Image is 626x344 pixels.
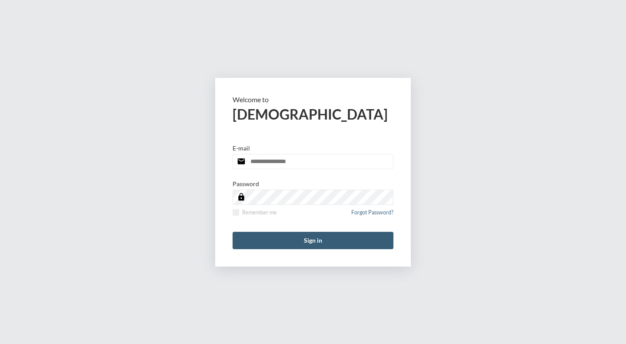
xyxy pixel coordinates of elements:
h2: [DEMOGRAPHIC_DATA] [233,106,393,123]
label: Remember me [233,209,277,216]
p: E-mail [233,144,250,152]
p: Welcome to [233,95,393,104]
button: Sign in [233,232,393,249]
a: Forgot Password? [351,209,393,221]
p: Password [233,180,259,187]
